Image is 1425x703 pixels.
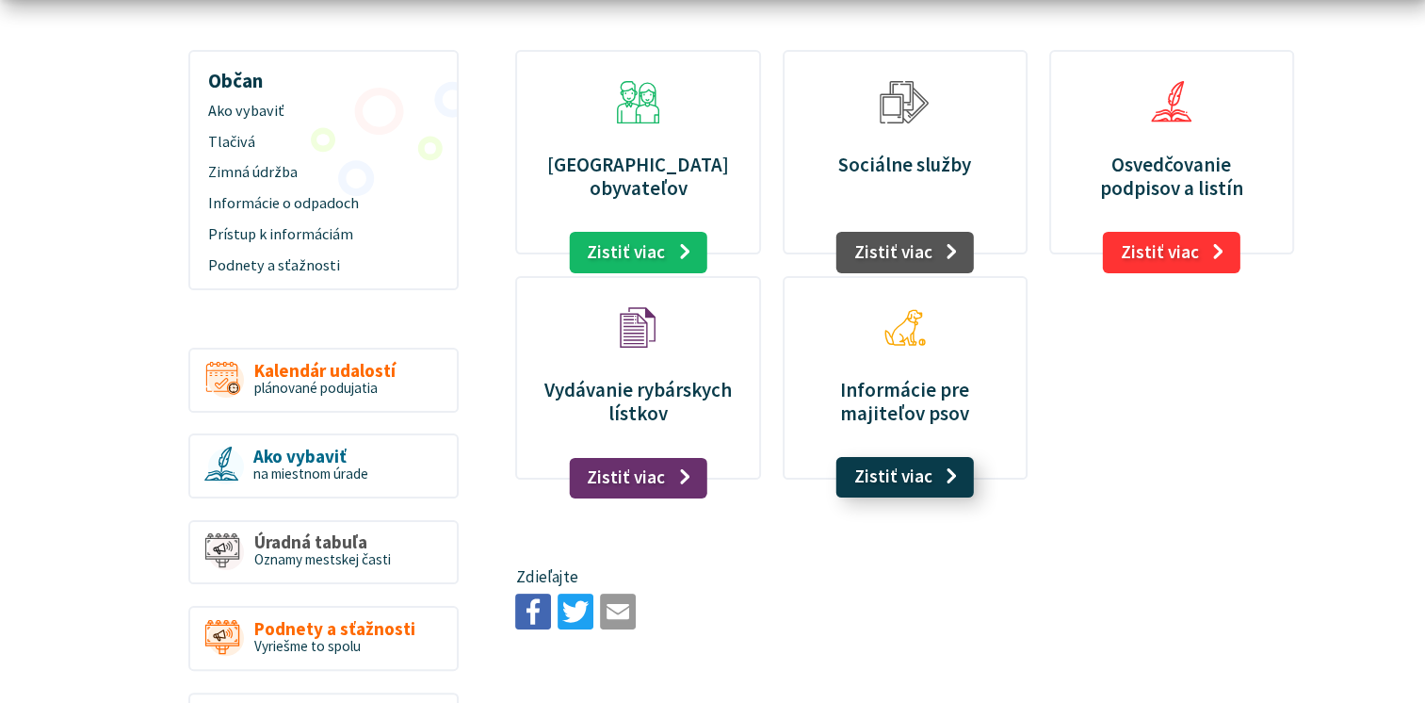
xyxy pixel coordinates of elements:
[569,457,707,499] a: Zistiť viac
[208,157,439,188] span: Zimná údržba
[835,456,974,498] a: Zistiť viac
[188,606,459,671] a: Podnety a sťažnosti Vyriešme to spolu
[197,220,449,251] a: Prístup k informáciám
[539,378,737,425] p: Vydávanie rybárskych lístkov
[254,361,396,381] span: Kalendár udalostí
[197,157,449,188] a: Zimná údržba
[515,565,1293,590] p: Zdieľajte
[208,251,439,282] span: Podnety a sťažnosti
[197,126,449,157] a: Tlačivá
[600,594,636,629] img: Zdieľať e-mailom
[188,348,459,413] a: Kalendár udalostí plánované podujatia
[539,153,737,200] p: [GEOGRAPHIC_DATA] obyvateľov
[254,619,415,639] span: Podnety a sťažnosti
[254,637,361,655] span: Vyriešme to spolu
[835,232,974,273] a: Zistiť viac
[208,188,439,220] span: Informácie o odpadoch
[805,153,1004,176] p: Sociálne služby
[1103,232,1241,273] a: Zistiť viac
[253,465,368,482] span: na miestnom úrade
[188,433,459,499] a: Ako vybaviť na miestnom úrade
[197,251,449,282] a: Podnety a sťažnosti
[515,594,551,629] img: Zdieľať na Facebooku
[254,550,391,568] span: Oznamy mestskej časti
[208,95,439,126] span: Ako vybaviť
[197,56,449,95] h3: Občan
[253,447,368,466] span: Ako vybaviť
[569,232,707,273] a: Zistiť viac
[208,126,439,157] span: Tlačivá
[558,594,593,629] img: Zdieľať na Twitteri
[208,220,439,251] span: Prístup k informáciám
[254,532,391,552] span: Úradná tabuľa
[254,379,378,397] span: plánované podujatia
[197,95,449,126] a: Ako vybaviť
[805,378,1004,425] p: Informácie pre majiteľov psov
[1072,153,1271,200] p: Osvedčovanie podpisov a listín
[197,188,449,220] a: Informácie o odpadoch
[188,520,459,585] a: Úradná tabuľa Oznamy mestskej časti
